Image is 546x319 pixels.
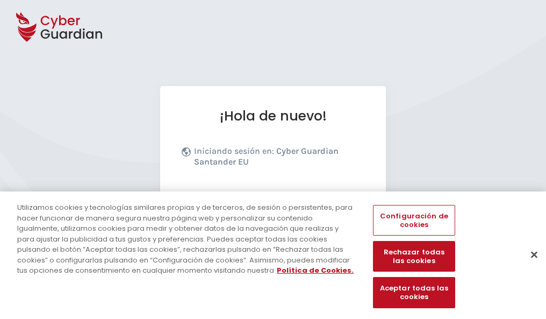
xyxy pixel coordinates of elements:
[194,146,362,173] p: Iniciando sesión en:
[373,278,455,308] button: Aceptar todas las cookies
[182,108,364,124] h1: ¡Hola de nuevo!
[17,202,357,276] div: Utilizamos cookies y tecnologías similares propias y de terceros, de sesión o persistentes, para ...
[194,146,339,167] b: Cyber Guardian Santander EU
[277,265,354,275] a: Más información sobre su privacidad, se abre en una nueva pestaña
[522,243,546,266] button: Cerrar
[373,242,455,272] button: Rechazar todas las cookies
[373,205,455,236] button: Configuración de cookies, Abre el cuadro de diálogo del centro de preferencias.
